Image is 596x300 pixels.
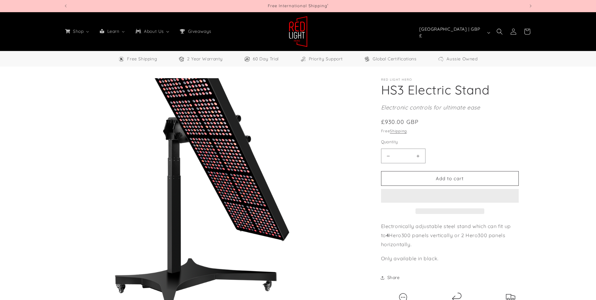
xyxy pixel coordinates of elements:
[381,139,519,145] label: Quantity
[386,232,389,238] strong: 4
[187,28,212,34] span: Giveaways
[309,55,343,63] span: Priority Support
[381,271,400,285] summary: Share
[187,55,223,63] span: 2 Year Warranty
[364,56,370,62] img: Certifications Icon
[175,25,216,38] a: Giveaways
[244,55,279,63] a: 60 Day Trial
[381,104,480,111] em: Electronic controls for ultimate ease
[268,3,329,8] span: Free International Shipping¹
[94,25,130,38] a: Learn
[289,16,308,47] img: Red Light Hero
[381,171,519,186] button: Add to cart
[244,56,250,62] img: Trial Icon
[419,26,484,39] span: [GEOGRAPHIC_DATA] | GBP £
[390,129,407,133] a: Shipping
[253,55,279,63] span: 60 Day Trial
[381,118,419,126] span: £930.00 GBP
[381,254,533,263] p: Only available in black.
[364,55,417,63] a: Global Certifications
[143,28,165,34] span: About Us
[300,56,306,62] img: Support Icon
[438,56,444,62] img: Aussie Owned Icon
[60,25,94,38] a: Shop
[381,82,533,98] h1: HS3 Electric Stand
[493,25,507,38] summary: Search
[72,28,84,34] span: Shop
[381,78,533,82] p: Red Light Hero
[381,222,533,249] p: Electronically adjustable steel stand which can fit up to Hero300 panels vertically or 2 Hero300 ...
[118,56,125,62] img: Free Shipping Icon
[178,56,185,62] img: Warranty Icon
[178,55,223,63] a: 2 Year Warranty
[300,55,343,63] a: Priority Support
[415,27,493,38] button: [GEOGRAPHIC_DATA] | GBP £
[118,55,157,63] a: Free Worldwide Shipping
[381,128,533,134] div: Free .
[286,13,310,49] a: Red Light Hero
[130,25,175,38] a: About Us
[106,28,120,34] span: Learn
[127,55,157,63] span: Free Shipping
[373,55,417,63] span: Global Certifications
[446,55,477,63] span: Aussie Owned
[438,55,477,63] a: Aussie Owned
